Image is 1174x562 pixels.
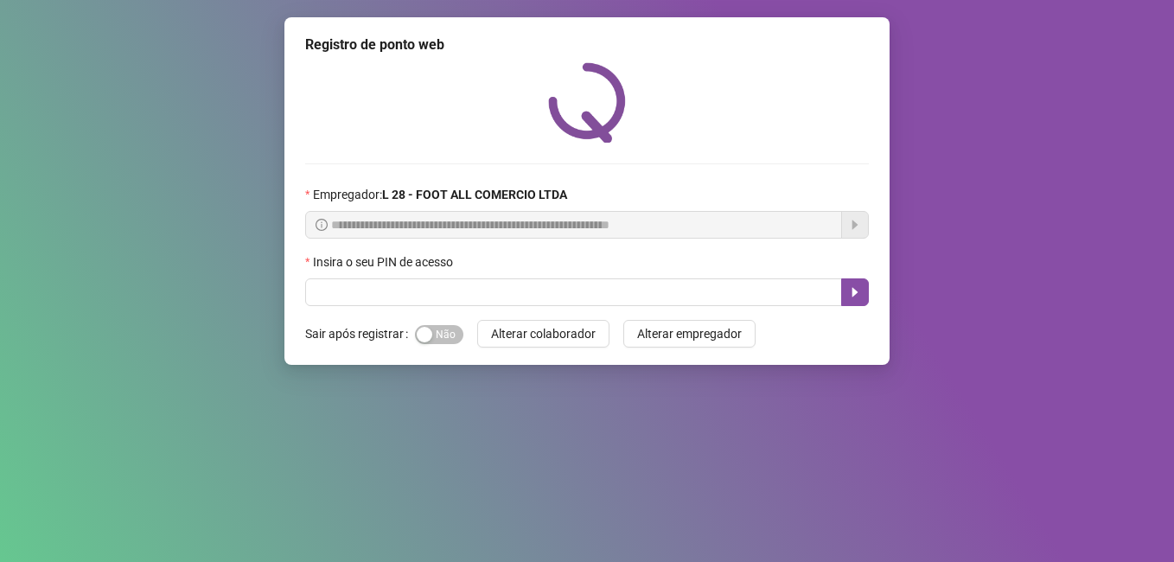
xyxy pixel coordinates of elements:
[305,320,415,348] label: Sair após registrar
[637,324,742,343] span: Alterar empregador
[313,185,567,204] span: Empregador :
[382,188,567,201] strong: L 28 - FOOT ALL COMERCIO LTDA
[623,320,756,348] button: Alterar empregador
[548,62,626,143] img: QRPoint
[848,285,862,299] span: caret-right
[491,324,596,343] span: Alterar colaborador
[305,35,869,55] div: Registro de ponto web
[305,252,464,271] label: Insira o seu PIN de acesso
[316,219,328,231] span: info-circle
[477,320,609,348] button: Alterar colaborador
